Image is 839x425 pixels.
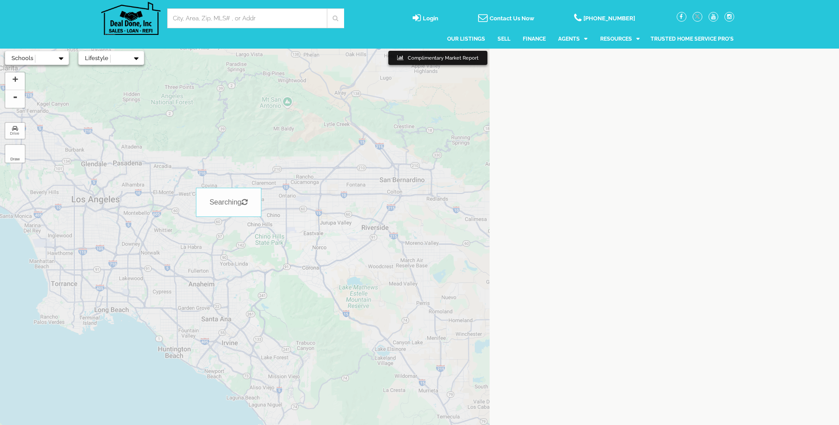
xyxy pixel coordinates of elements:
[724,13,734,20] a: instagram
[5,51,69,65] button: Schools
[423,15,438,22] span: Login
[413,15,438,23] a: login
[558,28,587,49] a: Agents
[210,198,248,206] span: Searching
[677,13,686,20] a: facebook
[101,2,161,35] img: Deal Done, Inc Logo
[5,72,25,90] a: +
[490,15,534,22] span: Contact Us Now
[5,145,25,163] a: Draw
[5,90,25,108] a: -
[173,14,321,23] input: City, Area, Zip, MLS# , or Addr
[498,28,510,49] a: Sell
[4,122,26,140] div: Drive
[600,28,640,49] a: Resources
[523,28,546,49] a: Finance
[693,13,702,20] a: twitter
[583,15,635,22] span: [PHONE_NUMBER]
[478,15,534,23] a: Contact Us Now
[78,51,144,65] button: Lifestyle
[447,28,485,49] a: Our Listings
[651,28,734,49] a: Trusted Home Service Pro's
[574,15,635,23] a: [PHONE_NUMBER]
[709,13,718,20] a: youtube
[388,51,487,65] a: Complimentary Market Report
